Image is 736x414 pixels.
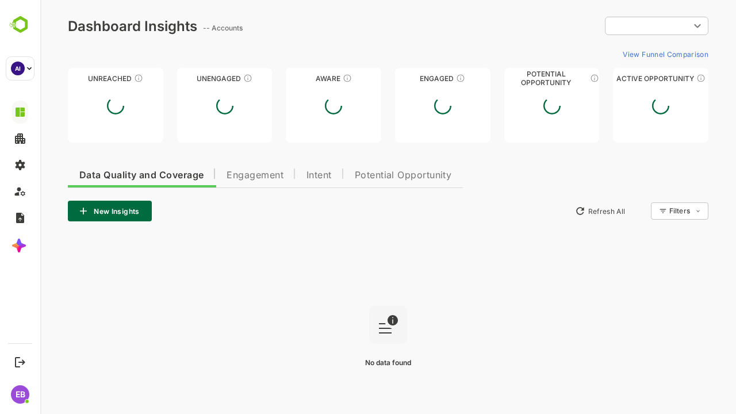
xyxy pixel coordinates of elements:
div: Potential Opportunity [464,74,559,83]
div: Aware [246,74,341,83]
button: New Insights [28,201,112,221]
span: No data found [325,358,371,367]
button: Logout [12,354,28,370]
div: These accounts have just entered the buying cycle and need further nurturing [302,74,312,83]
div: These accounts are warm, further nurturing would qualify them to MQAs [416,74,425,83]
span: Intent [266,171,292,180]
button: View Funnel Comparison [578,45,668,63]
div: Unreached [28,74,123,83]
div: These accounts are MQAs and can be passed on to Inside Sales [550,74,559,83]
ag: -- Accounts [163,24,206,32]
button: Refresh All [530,202,590,220]
div: Filters [628,201,668,221]
div: These accounts have not been engaged with for a defined time period [94,74,103,83]
img: BambooboxLogoMark.f1c84d78b4c51b1a7b5f700c9845e183.svg [6,14,35,36]
div: Dashboard Insights [28,18,157,34]
div: These accounts have not shown enough engagement and need nurturing [203,74,212,83]
div: These accounts have open opportunities which might be at any of the Sales Stages [656,74,665,83]
span: Potential Opportunity [315,171,412,180]
div: Filters [629,206,650,215]
span: Engagement [186,171,243,180]
div: Active Opportunity [573,74,668,83]
div: Engaged [355,74,450,83]
div: EB [11,385,29,404]
span: Data Quality and Coverage [39,171,163,180]
div: AI [11,62,25,75]
div: Unengaged [137,74,232,83]
div: ​ [565,16,668,36]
